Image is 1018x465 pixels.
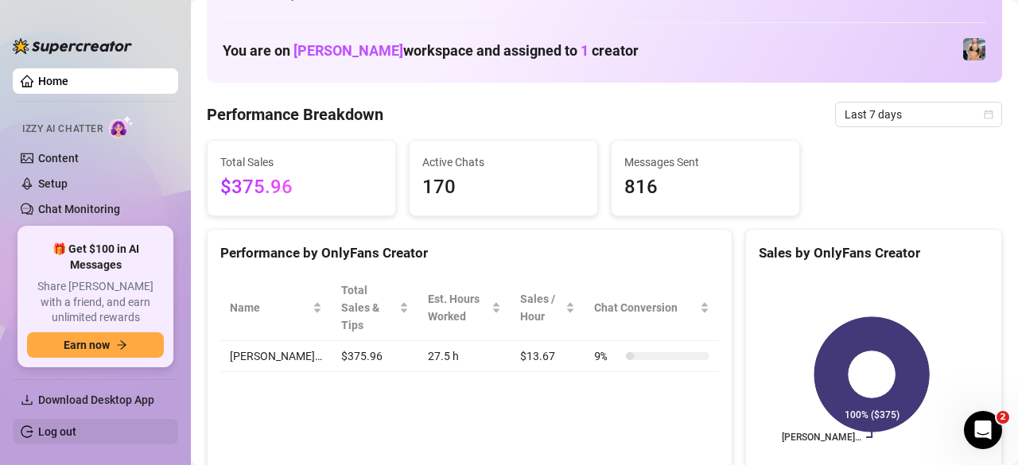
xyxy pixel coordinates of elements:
[759,242,989,264] div: Sales by OnlyFans Creator
[220,242,719,264] div: Performance by OnlyFans Creator
[27,242,164,273] span: 🎁 Get $100 in AI Messages
[624,172,787,203] span: 816
[624,153,787,171] span: Messages Sent
[27,332,164,358] button: Earn nowarrow-right
[207,103,383,126] h4: Performance Breakdown
[38,75,68,87] a: Home
[22,122,103,137] span: Izzy AI Chatter
[997,411,1009,424] span: 2
[581,42,589,59] span: 1
[21,393,33,406] span: download
[964,411,1002,449] iframe: Intercom live chat
[38,177,68,190] a: Setup
[109,115,134,138] img: AI Chatter
[782,432,861,443] text: [PERSON_NAME]…
[594,299,697,316] span: Chat Conversion
[223,42,639,60] h1: You are on workspace and assigned to creator
[220,341,332,372] td: [PERSON_NAME]…
[332,275,418,341] th: Total Sales & Tips
[116,339,127,351] span: arrow-right
[963,38,985,60] img: Veronica
[38,152,79,165] a: Content
[38,425,76,438] a: Log out
[341,281,396,334] span: Total Sales & Tips
[220,275,332,341] th: Name
[332,341,418,372] td: $375.96
[520,290,562,325] span: Sales / Hour
[230,299,309,316] span: Name
[422,172,585,203] span: 170
[293,42,403,59] span: [PERSON_NAME]
[428,290,488,325] div: Est. Hours Worked
[511,341,585,372] td: $13.67
[220,153,383,171] span: Total Sales
[984,110,993,119] span: calendar
[511,275,585,341] th: Sales / Hour
[27,279,164,326] span: Share [PERSON_NAME] with a friend, and earn unlimited rewards
[594,347,620,365] span: 9 %
[585,275,719,341] th: Chat Conversion
[418,341,511,372] td: 27.5 h
[220,172,383,203] span: $375.96
[422,153,585,171] span: Active Chats
[64,339,110,351] span: Earn now
[13,38,132,54] img: logo-BBDzfeDw.svg
[845,103,993,126] span: Last 7 days
[38,203,120,215] a: Chat Monitoring
[38,393,154,406] span: Download Desktop App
